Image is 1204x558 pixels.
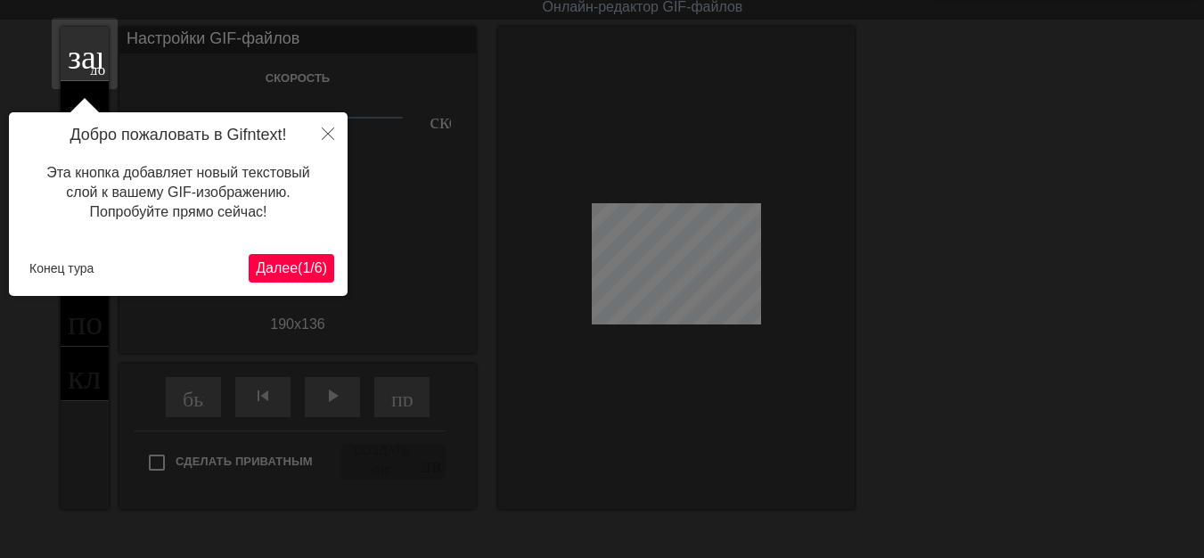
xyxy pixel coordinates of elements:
[256,260,298,275] font: Далее
[310,260,314,275] font: /
[29,261,94,275] font: Конец тура
[323,260,327,275] font: )
[315,260,323,275] font: 6
[22,126,334,145] h4: Добро пожаловать в Gifntext!
[302,260,310,275] font: 1
[249,254,334,283] button: Следующий
[298,260,302,275] font: (
[22,255,101,282] button: Конец тура
[70,126,286,144] font: Добро пожаловать в Gifntext!
[308,112,348,153] button: Закрывать
[46,165,310,220] font: Эта кнопка добавляет новый текстовый слой к вашему GIF-изображению. Попробуйте прямо сейчас!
